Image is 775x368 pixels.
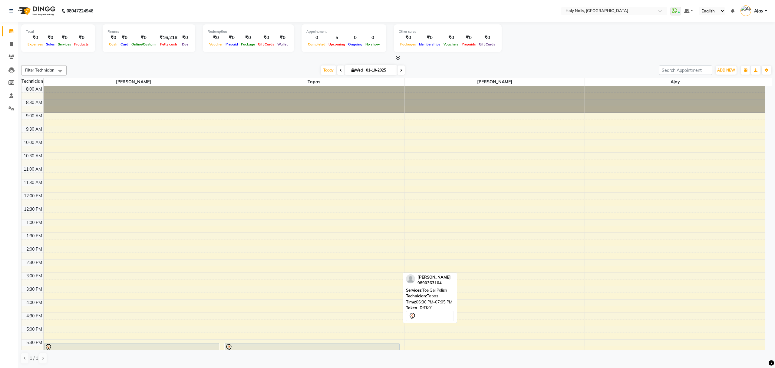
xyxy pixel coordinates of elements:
[716,66,737,75] button: ADD NEW
[25,286,43,293] div: 3:30 PM
[107,42,119,46] span: Cash
[754,8,763,14] span: Ajay
[327,34,347,41] div: 5
[56,42,73,46] span: Services
[460,42,477,46] span: Prepaids
[306,42,327,46] span: Completed
[15,2,57,19] img: logo
[399,42,417,46] span: Packages
[347,34,364,41] div: 0
[327,42,347,46] span: Upcoming
[159,42,179,46] span: Petty cash
[364,42,381,46] span: No show
[399,34,417,41] div: ₹0
[406,293,454,299] div: Tapas
[25,68,54,72] span: Filter Technician
[119,42,130,46] span: Card
[208,34,224,41] div: ₹0
[224,42,239,46] span: Prepaid
[45,343,219,363] div: [PERSON_NAME], TK01, 05:30 PM-06:15 PM, Gel Polish-Shellac (Both Hands/Legs)
[25,340,43,346] div: 5:30 PM
[25,299,43,306] div: 4:00 PM
[442,42,460,46] span: Vouchers
[224,78,404,86] span: Tapas
[404,78,585,86] span: [PERSON_NAME]
[417,280,451,286] div: 9890363104
[417,42,442,46] span: Memberships
[256,42,276,46] span: Gift Cards
[130,34,157,41] div: ₹0
[306,34,327,41] div: 0
[25,219,43,226] div: 1:00 PM
[25,273,43,279] div: 3:00 PM
[239,42,256,46] span: Package
[107,34,119,41] div: ₹0
[130,42,157,46] span: Online/Custom
[26,29,90,34] div: Total
[67,2,93,19] b: 08047224946
[119,34,130,41] div: ₹0
[22,166,43,172] div: 11:00 AM
[22,153,43,159] div: 10:30 AM
[208,42,224,46] span: Voucher
[406,274,415,283] img: profile
[364,66,394,75] input: 2025-10-01
[208,29,289,34] div: Redemption
[26,42,45,46] span: Expenses
[399,29,497,34] div: Other sales
[406,299,454,305] div: 06:30 PM-07:05 PM
[25,246,43,253] div: 2:00 PM
[717,68,735,72] span: ADD NEW
[422,288,447,293] span: Toe Gel Polish
[25,113,43,119] div: 9:00 AM
[73,34,90,41] div: ₹0
[157,34,180,41] div: ₹16,218
[26,34,45,41] div: ₹0
[460,34,477,41] div: ₹0
[306,29,381,34] div: Appointment
[44,78,224,86] span: [PERSON_NAME]
[585,78,765,86] span: Ajay
[740,5,751,16] img: Ajay
[224,34,239,41] div: ₹0
[22,179,43,186] div: 11:30 AM
[25,313,43,319] div: 4:30 PM
[21,78,43,85] div: Technician
[25,233,43,239] div: 1:30 PM
[45,42,56,46] span: Sales
[406,288,422,293] span: Services:
[276,42,289,46] span: Wallet
[180,34,190,41] div: ₹0
[417,275,451,279] span: [PERSON_NAME]
[56,34,73,41] div: ₹0
[239,34,256,41] div: ₹0
[477,34,497,41] div: ₹0
[25,86,43,92] div: 8:00 AM
[406,305,454,311] div: TK01
[406,293,427,298] span: Technician:
[659,65,712,75] input: Search Appointment
[25,259,43,266] div: 2:30 PM
[45,34,56,41] div: ₹0
[442,34,460,41] div: ₹0
[406,299,416,304] span: Time:
[23,206,43,212] div: 12:30 PM
[350,68,364,72] span: Wed
[23,193,43,199] div: 12:00 PM
[417,34,442,41] div: ₹0
[256,34,276,41] div: ₹0
[477,42,497,46] span: Gift Cards
[107,29,190,34] div: Finance
[364,34,381,41] div: 0
[406,305,424,310] span: Token ID:
[30,355,38,362] span: 1 / 1
[73,42,90,46] span: Products
[225,343,399,363] div: [PERSON_NAME], TK01, 05:30 PM-06:15 PM, Gel Polish-Shellac (Both Hands/Legs)
[347,42,364,46] span: Ongoing
[25,126,43,132] div: 9:30 AM
[276,34,289,41] div: ₹0
[22,139,43,146] div: 10:00 AM
[180,42,190,46] span: Due
[321,65,336,75] span: Today
[25,99,43,106] div: 8:30 AM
